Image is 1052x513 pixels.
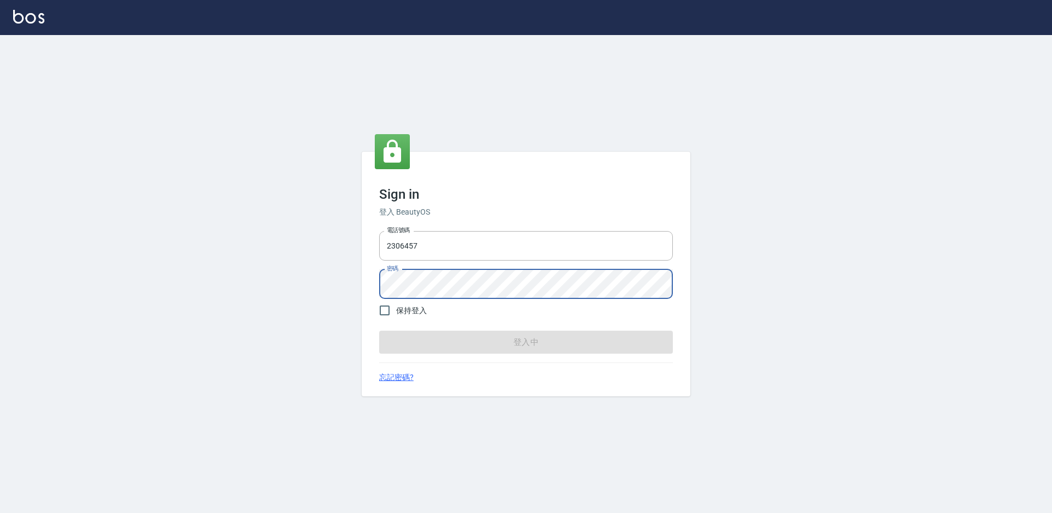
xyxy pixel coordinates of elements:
span: 保持登入 [396,305,427,316]
label: 密碼 [387,264,398,273]
h6: 登入 BeautyOS [379,206,673,218]
img: Logo [13,10,44,24]
a: 忘記密碼? [379,372,414,383]
label: 電話號碼 [387,226,410,234]
h3: Sign in [379,187,673,202]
